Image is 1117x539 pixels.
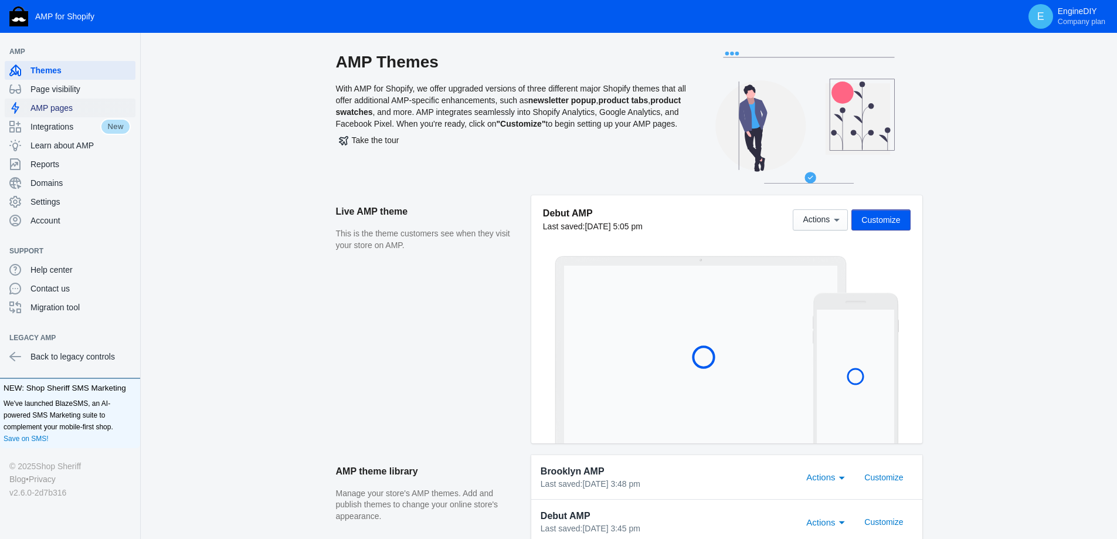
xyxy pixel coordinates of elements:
[5,136,135,155] a: Learn about AMP
[336,52,688,73] h2: AMP Themes
[9,460,131,473] div: © 2025
[585,222,643,231] span: [DATE] 5:05 pm
[582,524,640,533] span: [DATE] 3:45 pm
[555,256,847,443] img: Laptop frame
[5,80,135,99] a: Page visibility
[5,279,135,298] a: Contact us
[336,130,402,151] button: Take the tour
[9,473,26,486] a: Blog
[30,158,131,170] span: Reports
[119,249,138,253] button: Add a sales channel
[30,140,131,151] span: Learn about AMP
[855,467,912,488] button: Customize
[864,517,903,527] span: Customize
[806,469,851,483] mat-select: Actions
[541,509,590,523] span: Debut AMP
[4,433,49,445] a: Save on SMS!
[336,488,520,523] p: Manage your store's AMP themes. Add and publish themes to change your online store's appearance.
[35,12,94,21] span: AMP for Shopify
[30,283,131,294] span: Contact us
[5,99,135,117] a: AMP pages
[9,245,119,257] span: Support
[30,177,131,189] span: Domains
[855,517,912,526] a: Customize
[30,351,131,362] span: Back to legacy controls
[793,209,848,230] button: Actions
[541,479,793,490] div: Last saved:
[5,174,135,192] a: Domains
[336,228,520,251] p: This is the theme customers see when they visit your store on AMP.
[30,301,131,313] span: Migration tool
[1035,11,1047,22] span: E
[5,347,135,366] a: Back to legacy controls
[5,192,135,211] a: Settings
[119,335,138,340] button: Add a sales channel
[9,473,131,486] div: •
[543,221,643,232] div: Last saved:
[541,523,793,535] div: Last saved:
[582,479,640,489] span: [DATE] 3:48 pm
[496,119,545,128] b: "Customize"
[806,517,835,527] span: Actions
[5,298,135,317] a: Migration tool
[5,61,135,80] a: Themes
[864,473,903,482] span: Customize
[30,65,131,76] span: Themes
[1058,6,1105,26] p: EngineDIY
[9,486,131,499] div: v2.6.0-2d7b316
[806,472,835,482] span: Actions
[30,264,131,276] span: Help center
[528,96,596,105] b: newsletter popup
[9,46,119,57] span: AMP
[30,196,131,208] span: Settings
[30,215,131,226] span: Account
[30,83,131,95] span: Page visibility
[855,511,912,533] button: Customize
[541,465,605,479] span: Brooklyn AMP
[855,472,912,481] a: Customize
[36,460,81,473] a: Shop Sheriff
[30,102,131,114] span: AMP pages
[336,52,688,195] div: With AMP for Shopify, we offer upgraded versions of three different major Shopify themes that all...
[339,135,399,145] span: Take the tour
[1058,17,1105,26] span: Company plan
[5,117,135,136] a: IntegrationsNew
[806,514,851,528] mat-select: Actions
[543,207,643,219] h5: Debut AMP
[803,215,830,225] span: Actions
[5,155,135,174] a: Reports
[598,96,648,105] b: product tabs
[336,455,520,488] h2: AMP theme library
[851,209,910,230] button: Customize
[813,293,899,443] img: Mobile frame
[119,49,138,54] button: Add a sales channel
[100,118,131,135] span: New
[336,195,520,228] h2: Live AMP theme
[9,332,119,344] span: Legacy AMP
[9,6,28,26] img: Shop Sheriff Logo
[861,215,900,225] span: Customize
[30,121,100,133] span: Integrations
[29,473,56,486] a: Privacy
[5,211,135,230] a: Account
